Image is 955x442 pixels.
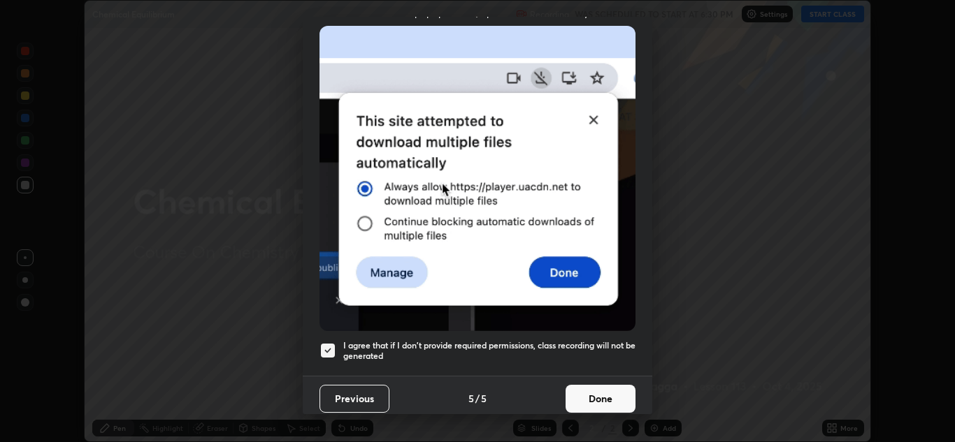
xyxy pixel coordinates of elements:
button: Done [566,385,636,413]
h4: 5 [468,391,474,406]
h5: I agree that if I don't provide required permissions, class recording will not be generated [343,340,636,362]
h4: 5 [481,391,487,406]
button: Previous [319,385,389,413]
h4: / [475,391,480,406]
img: downloads-permission-blocked.gif [319,26,636,331]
